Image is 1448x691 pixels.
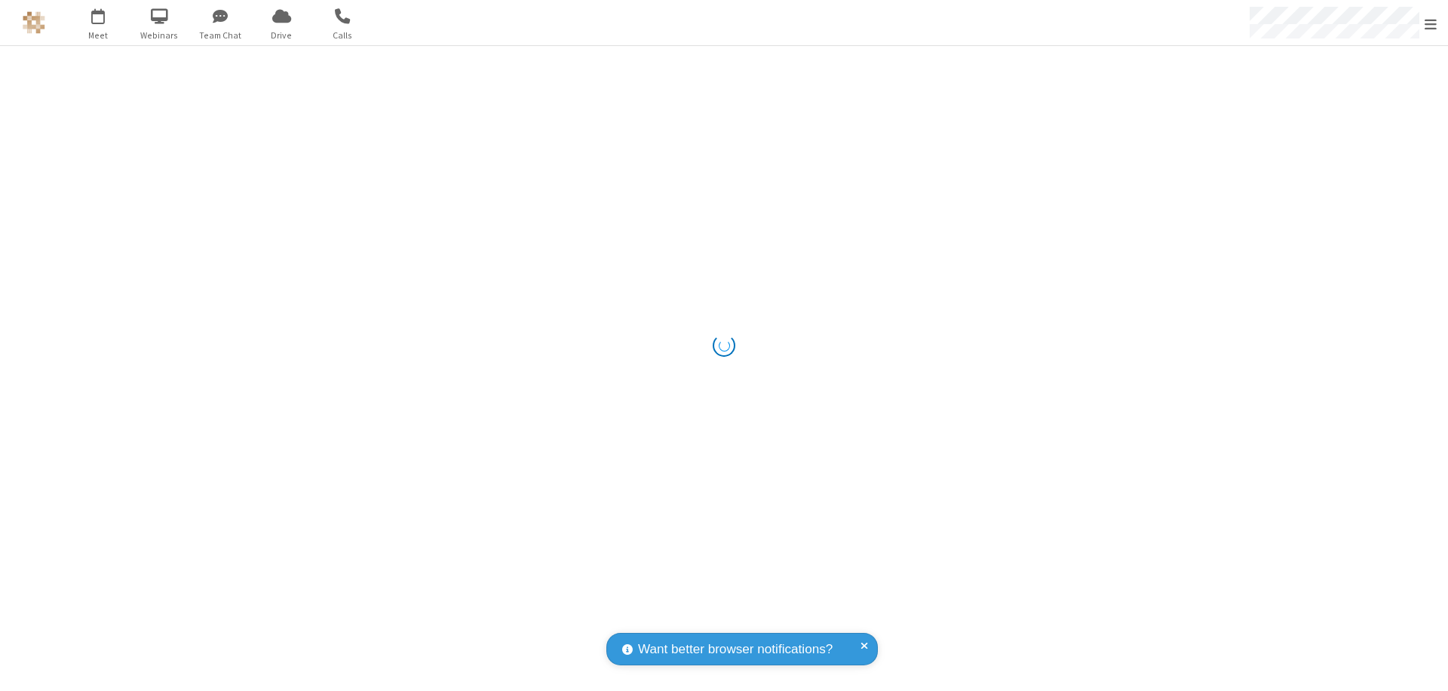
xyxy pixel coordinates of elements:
[131,29,188,42] span: Webinars
[253,29,310,42] span: Drive
[314,29,371,42] span: Calls
[23,11,45,34] img: QA Selenium DO NOT DELETE OR CHANGE
[192,29,249,42] span: Team Chat
[638,640,833,659] span: Want better browser notifications?
[70,29,127,42] span: Meet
